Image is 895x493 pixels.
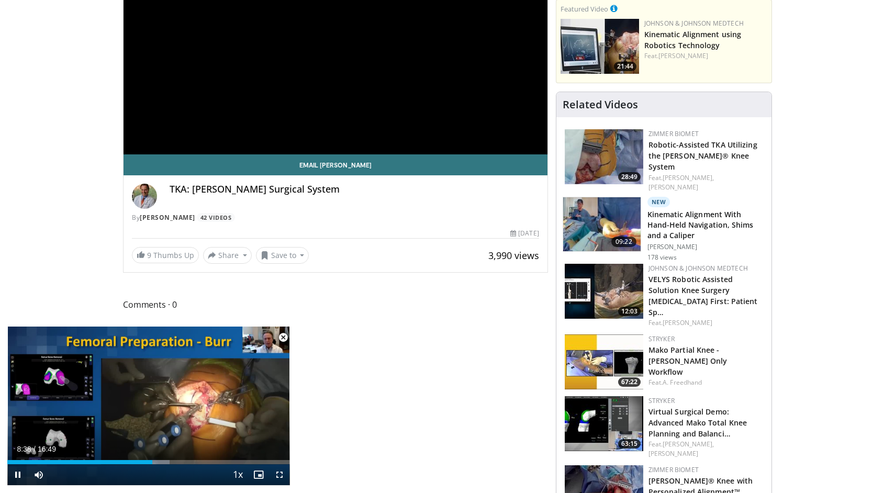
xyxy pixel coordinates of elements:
[648,183,698,192] a: [PERSON_NAME]
[565,396,643,451] a: 63:15
[663,318,712,327] a: [PERSON_NAME]
[648,440,763,458] div: Feat.
[644,19,744,28] a: Johnson & Johnson MedTech
[565,264,643,319] img: abe8434e-c392-4864-8b80-6cc2396b85ec.150x105_q85_crop-smart_upscale.jpg
[644,29,742,50] a: Kinematic Alignment using Robotics Technology
[124,154,547,175] a: Email [PERSON_NAME]
[7,327,290,486] video-js: Video Player
[648,345,728,377] a: Mako Partial Knee - [PERSON_NAME] Only Workflow
[565,334,643,389] img: dc69b858-21f6-4c50-808c-126f4672f1f7.150x105_q85_crop-smart_upscale.jpg
[648,334,675,343] a: Stryker
[140,213,195,222] a: [PERSON_NAME]
[33,445,36,453] span: /
[561,19,639,74] a: 21:44
[647,253,677,262] p: 178 views
[563,197,765,262] a: 09:22 New Kinematic Alignment With Hand-Held Navigation, Shims and a Caliper [PERSON_NAME] 178 views
[563,197,641,252] img: 9f51b2c4-c9cd-41b9-914c-73975758001a.150x105_q85_crop-smart_upscale.jpg
[563,98,638,111] h4: Related Videos
[618,439,641,449] span: 63:15
[648,274,758,317] a: VELYS Robotic Assisted Solution Knee Surgery [MEDICAL_DATA] First: Patient Sp…
[648,129,699,138] a: Zimmer Biomet
[7,464,28,485] button: Pause
[618,172,641,182] span: 28:49
[611,237,636,247] span: 09:22
[488,249,539,262] span: 3,990 views
[648,140,757,172] a: Robotic-Assisted TKA Utilizing the [PERSON_NAME]® Knee System
[648,318,763,328] div: Feat.
[123,298,548,311] span: Comments 0
[565,396,643,451] img: 7d0c74a0-cfc5-42ec-9f2e-5fcd55f82e8d.150x105_q85_crop-smart_upscale.jpg
[565,129,643,184] a: 28:49
[248,464,269,485] button: Enable picture-in-picture mode
[618,377,641,387] span: 67:22
[269,464,290,485] button: Fullscreen
[648,465,699,474] a: Zimmer Biomet
[565,334,643,389] a: 67:22
[648,407,747,439] a: Virtual Surgical Demo: Advanced Mako Total Knee Planning and Balanci…
[256,247,309,264] button: Save to
[197,213,235,222] a: 42 Videos
[647,209,765,241] h3: Kinematic Alignment With Hand-Held Navigation, Shims and a Caliper
[565,129,643,184] img: 8628d054-67c0-4db7-8e0b-9013710d5e10.150x105_q85_crop-smart_upscale.jpg
[663,378,702,387] a: A. Freedhand
[561,19,639,74] img: 85482610-0380-4aae-aa4a-4a9be0c1a4f1.150x105_q85_crop-smart_upscale.jpg
[132,247,199,263] a: 9 Thumbs Up
[17,445,31,453] span: 8:38
[648,396,675,405] a: Stryker
[7,460,290,464] div: Progress Bar
[170,184,539,195] h4: TKA: [PERSON_NAME] Surgical System
[658,51,708,60] a: [PERSON_NAME]
[618,307,641,316] span: 12:03
[614,62,636,71] span: 21:44
[38,445,56,453] span: 16:49
[203,247,252,264] button: Share
[132,184,157,209] img: Avatar
[648,449,698,458] a: [PERSON_NAME]
[227,464,248,485] button: Playback Rate
[132,213,539,222] div: By
[663,173,714,182] a: [PERSON_NAME],
[648,378,763,387] div: Feat.
[663,440,714,449] a: [PERSON_NAME],
[561,4,608,14] small: Featured Video
[644,51,767,61] div: Feat.
[510,229,539,238] div: [DATE]
[147,250,151,260] span: 9
[647,197,670,207] p: New
[28,464,49,485] button: Mute
[565,264,643,319] a: 12:03
[648,264,748,273] a: Johnson & Johnson MedTech
[648,173,763,192] div: Feat.
[647,243,765,251] p: [PERSON_NAME]
[273,327,294,349] button: Close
